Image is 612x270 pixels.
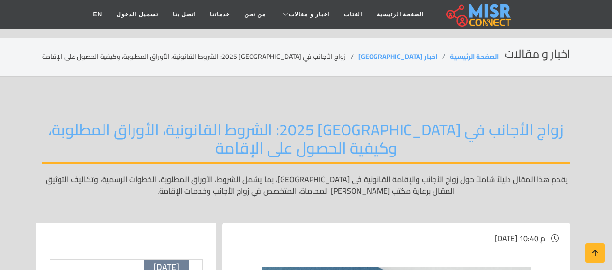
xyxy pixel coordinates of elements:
[370,5,431,24] a: الصفحة الرئيسية
[42,173,570,208] p: يقدم هذا المقال دليلاً شاملاً حول زواج الأجانب والإقامة القانونية في [GEOGRAPHIC_DATA]، بما يشمل ...
[109,5,165,24] a: تسجيل الدخول
[337,5,370,24] a: الفئات
[42,120,570,164] h2: زواج الأجانب في [GEOGRAPHIC_DATA] 2025: الشروط القانونية، الأوراق المطلوبة، وكيفية الحصول على الإ...
[203,5,237,24] a: خدماتنا
[237,5,273,24] a: من نحن
[86,5,110,24] a: EN
[165,5,203,24] a: اتصل بنا
[289,10,329,19] span: اخبار و مقالات
[273,5,337,24] a: اخبار و مقالات
[446,2,511,27] img: main.misr_connect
